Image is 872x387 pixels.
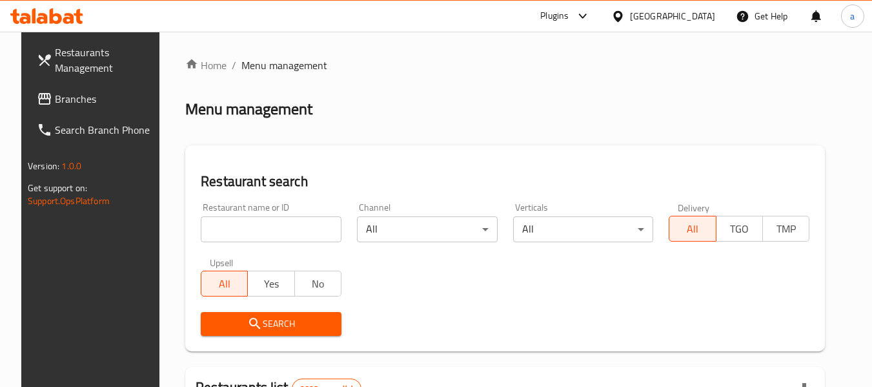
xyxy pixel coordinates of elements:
[185,58,825,73] nav: breadcrumb
[185,58,227,73] a: Home
[768,220,804,238] span: TMP
[201,216,341,242] input: Search for restaurant name or ID..
[253,275,289,293] span: Yes
[232,58,236,73] li: /
[630,9,715,23] div: [GEOGRAPHIC_DATA]
[300,275,336,293] span: No
[28,158,59,174] span: Version:
[201,172,809,191] h2: Restaurant search
[716,216,763,242] button: TGO
[513,216,654,242] div: All
[26,114,167,145] a: Search Branch Phone
[55,122,157,138] span: Search Branch Phone
[210,258,234,267] label: Upsell
[55,45,157,76] span: Restaurants Management
[294,271,341,297] button: No
[55,91,157,107] span: Branches
[207,275,243,293] span: All
[678,203,710,212] label: Delivery
[26,37,167,83] a: Restaurants Management
[669,216,716,242] button: All
[762,216,809,242] button: TMP
[247,271,294,297] button: Yes
[357,216,498,242] div: All
[540,8,569,24] div: Plugins
[674,220,711,238] span: All
[211,316,331,332] span: Search
[61,158,81,174] span: 1.0.0
[850,9,855,23] span: a
[28,193,110,209] a: Support.OpsPlatform
[241,58,327,73] span: Menu management
[28,180,87,196] span: Get support on:
[722,220,758,238] span: TGO
[185,99,312,120] h2: Menu management
[201,271,248,297] button: All
[201,312,341,336] button: Search
[26,83,167,114] a: Branches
